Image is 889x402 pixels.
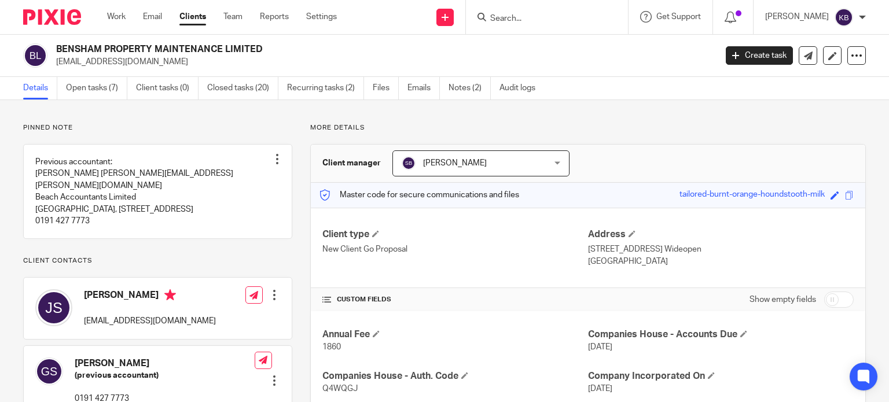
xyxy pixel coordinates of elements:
[750,294,816,305] label: Show empty fields
[402,156,416,170] img: svg%3E
[322,385,358,393] span: Q4WQGJ
[588,343,612,351] span: [DATE]
[306,11,337,23] a: Settings
[84,315,216,327] p: [EMAIL_ADDRESS][DOMAIN_NAME]
[726,46,793,65] a: Create task
[23,256,292,265] p: Client contacts
[588,370,854,382] h4: Company Incorporated On
[23,43,47,68] img: svg%3E
[322,228,588,241] h4: Client type
[107,11,126,23] a: Work
[23,9,81,25] img: Pixie
[23,77,57,99] a: Details
[223,11,243,23] a: Team
[588,244,854,255] p: [STREET_ADDRESS] Wideopen
[499,77,544,99] a: Audit logs
[23,123,292,132] p: Pinned note
[75,370,255,381] h5: (previous accountant)
[765,11,829,23] p: [PERSON_NAME]
[84,289,216,304] h4: [PERSON_NAME]
[656,13,701,21] span: Get Support
[489,14,593,24] input: Search
[75,357,255,370] h4: [PERSON_NAME]
[56,43,578,56] h2: BENSHAM PROPERTY MAINTENANCE LIMITED
[423,159,487,167] span: [PERSON_NAME]
[260,11,289,23] a: Reports
[322,370,588,382] h4: Companies House - Auth. Code
[66,77,127,99] a: Open tasks (7)
[179,11,206,23] a: Clients
[679,189,825,202] div: tailored-burnt-orange-houndstooth-milk
[373,77,399,99] a: Files
[56,56,708,68] p: [EMAIL_ADDRESS][DOMAIN_NAME]
[449,77,491,99] a: Notes (2)
[143,11,162,23] a: Email
[35,357,63,385] img: svg%3E
[310,123,866,132] p: More details
[164,289,176,301] i: Primary
[35,289,72,326] img: svg%3E
[407,77,440,99] a: Emails
[322,295,588,304] h4: CUSTOM FIELDS
[588,385,612,393] span: [DATE]
[319,189,519,201] p: Master code for secure communications and files
[588,228,854,241] h4: Address
[136,77,199,99] a: Client tasks (0)
[322,157,381,169] h3: Client manager
[588,256,854,267] p: [GEOGRAPHIC_DATA]
[322,329,588,341] h4: Annual Fee
[835,8,853,27] img: svg%3E
[588,329,854,341] h4: Companies House - Accounts Due
[207,77,278,99] a: Closed tasks (20)
[287,77,364,99] a: Recurring tasks (2)
[322,244,588,255] p: New Client Go Proposal
[322,343,341,351] span: 1860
